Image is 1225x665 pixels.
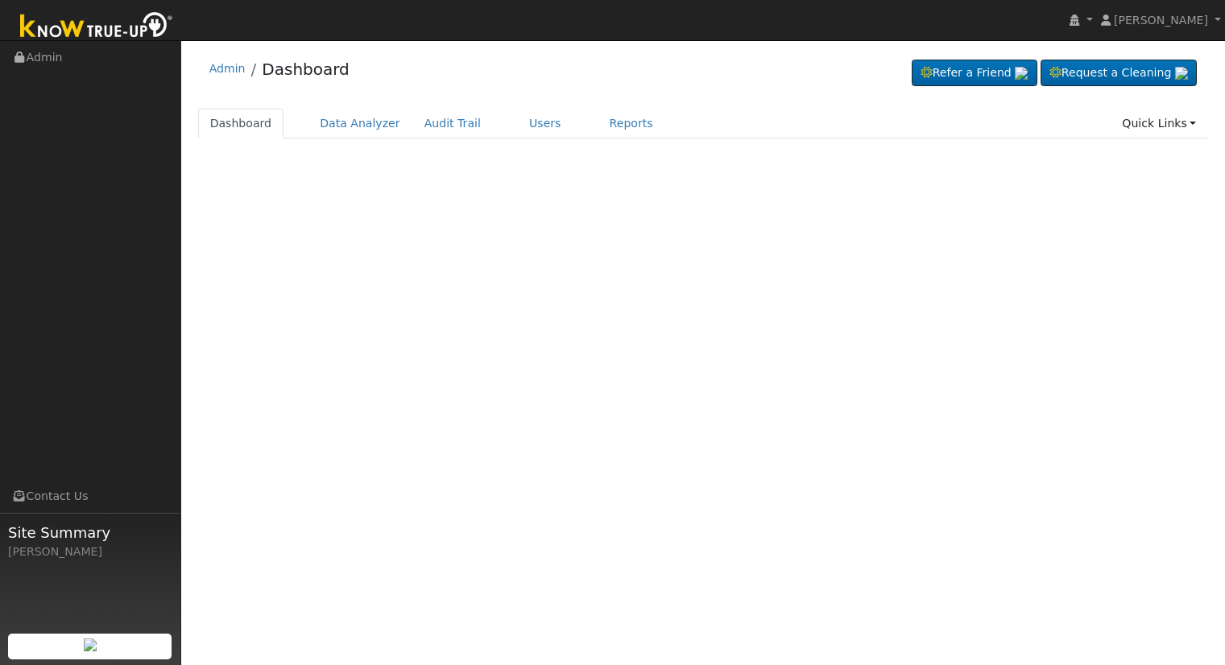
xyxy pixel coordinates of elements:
img: retrieve [1175,67,1188,80]
a: Request a Cleaning [1041,60,1197,87]
img: retrieve [84,638,97,651]
img: retrieve [1015,67,1028,80]
a: Admin [209,62,246,75]
a: Dashboard [198,109,284,138]
a: Audit Trail [412,109,493,138]
div: [PERSON_NAME] [8,543,172,560]
a: Refer a Friend [912,60,1037,87]
a: Reports [598,109,665,138]
img: Know True-Up [12,9,181,45]
a: Quick Links [1110,109,1208,138]
span: Site Summary [8,522,172,543]
a: Users [517,109,573,138]
span: [PERSON_NAME] [1114,14,1208,27]
a: Data Analyzer [308,109,412,138]
a: Dashboard [262,60,350,79]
